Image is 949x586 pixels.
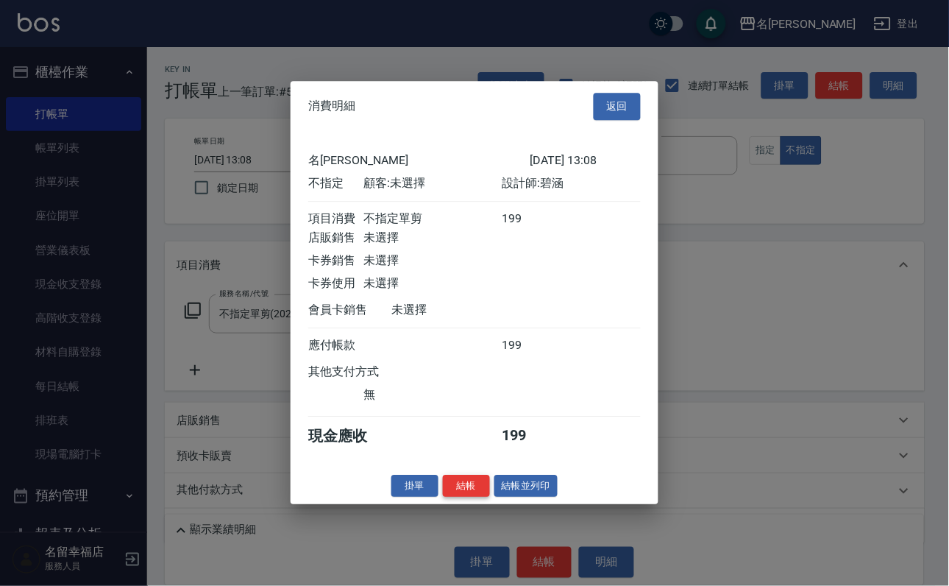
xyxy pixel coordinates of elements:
div: 卡券使用 [308,276,363,292]
div: 199 [502,211,558,227]
div: 199 [502,426,558,446]
div: 199 [502,338,558,353]
div: 無 [363,387,502,403]
div: 未選擇 [363,276,502,292]
div: 顧客: 未選擇 [363,176,502,191]
button: 返回 [594,93,641,120]
button: 結帳並列印 [494,475,558,498]
div: 項目消費 [308,211,363,227]
div: 設計師: 碧涵 [502,176,641,191]
div: 未選擇 [363,253,502,269]
div: [DATE] 13:08 [530,153,641,169]
div: 未選擇 [391,303,530,318]
span: 消費明細 [308,99,355,114]
div: 未選擇 [363,230,502,246]
div: 卡券銷售 [308,253,363,269]
div: 會員卡銷售 [308,303,391,318]
button: 掛單 [391,475,438,498]
div: 其他支付方式 [308,364,419,380]
div: 現金應收 [308,426,391,446]
div: 店販銷售 [308,230,363,246]
button: 結帳 [443,475,490,498]
div: 名[PERSON_NAME] [308,153,530,169]
div: 不指定單剪 [363,211,502,227]
div: 不指定 [308,176,363,191]
div: 應付帳款 [308,338,363,353]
